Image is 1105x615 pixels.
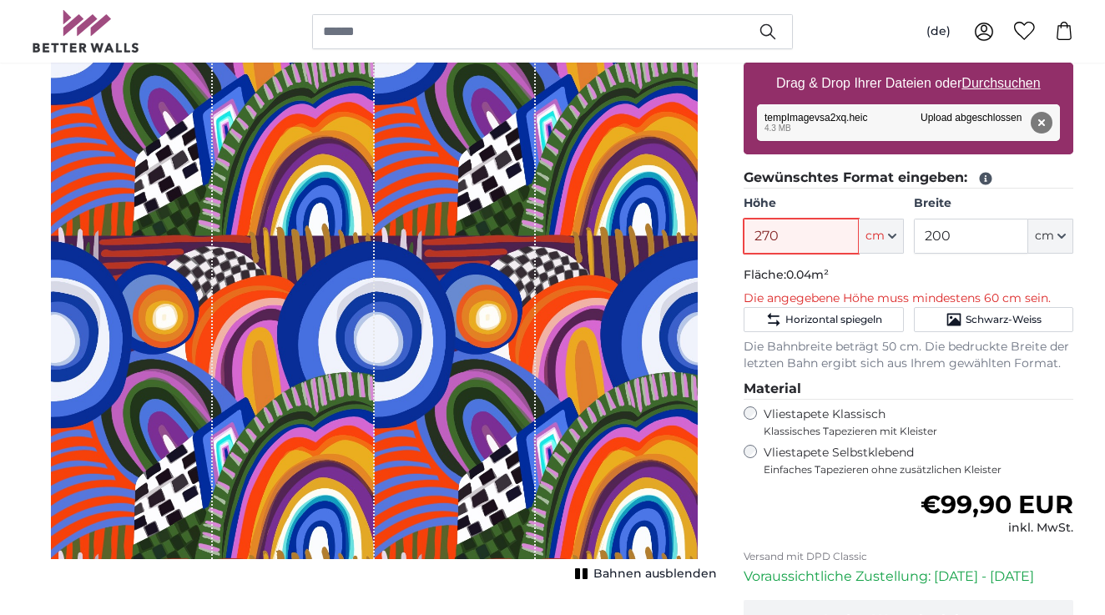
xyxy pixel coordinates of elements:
p: Versand mit DPD Classic [744,550,1073,563]
p: Fläche: [744,267,1073,284]
button: Horizontal spiegeln [744,307,903,332]
label: Vliestapete Selbstklebend [764,445,1073,476]
p: Die Bahnbreite beträgt 50 cm. Die bedruckte Breite der letzten Bahn ergibt sich aus Ihrem gewählt... [744,339,1073,372]
button: (de) [913,17,964,47]
span: Schwarz-Weiss [966,313,1042,326]
label: Vliestapete Klassisch [764,406,1059,438]
span: Bahnen ausblenden [593,566,717,582]
span: cm [1035,228,1054,244]
span: €99,90 EUR [921,489,1073,520]
u: Durchsuchen [962,76,1041,90]
div: inkl. MwSt. [921,520,1073,537]
button: cm [859,219,904,254]
label: Höhe [744,195,903,212]
p: Voraussichtliche Zustellung: [DATE] - [DATE] [744,567,1073,587]
label: Breite [914,195,1073,212]
button: Bahnen ausblenden [570,562,717,586]
label: Drag & Drop Ihrer Dateien oder [769,67,1047,100]
button: cm [1028,219,1073,254]
img: Betterwalls [32,10,140,53]
span: Klassisches Tapezieren mit Kleister [764,425,1059,438]
button: Schwarz-Weiss [914,307,1073,332]
span: 0.04m² [786,267,829,282]
legend: Gewünschtes Format eingeben: [744,168,1073,189]
legend: Material [744,379,1073,400]
span: cm [865,228,885,244]
span: Einfaches Tapezieren ohne zusätzlichen Kleister [764,463,1073,476]
p: Die angegebene Höhe muss mindestens 60 cm sein. [744,290,1073,307]
span: Horizontal spiegeln [785,313,882,326]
